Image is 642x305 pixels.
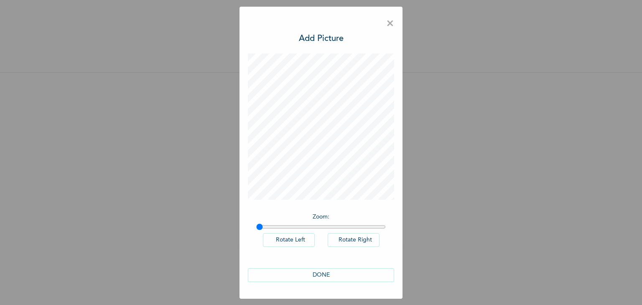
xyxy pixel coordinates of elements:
button: Rotate Right [328,233,380,247]
button: Rotate Left [263,233,315,247]
span: Please add a recent Passport Photograph [246,153,396,187]
span: × [386,15,394,33]
button: DONE [248,268,394,282]
h3: Add Picture [299,33,344,45]
p: Zoom : [256,213,386,221]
